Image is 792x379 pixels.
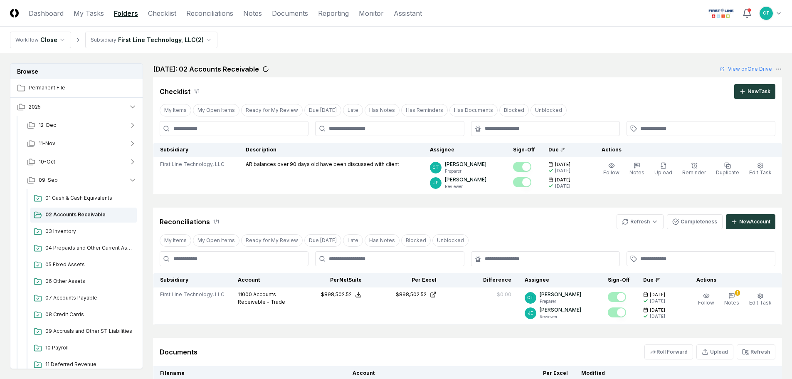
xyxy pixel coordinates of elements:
span: 10-Oct [39,158,55,166]
a: 07 Accounts Payable [30,291,137,306]
th: Difference [443,273,518,287]
a: 03 Inventory [30,224,137,239]
button: My Open Items [193,104,239,116]
span: [DATE] [650,292,665,298]
span: 02 Accounts Receivable [45,211,133,218]
a: Documents [272,8,308,18]
a: Monitor [359,8,384,18]
button: Refresh [737,344,775,359]
button: Unblocked [432,234,469,247]
span: Reminder [682,169,706,176]
button: Has Reminders [401,104,448,116]
p: [PERSON_NAME] [540,306,581,314]
div: 1 [735,290,740,296]
span: 07 Accounts Payable [45,294,133,302]
button: Refresh [617,214,664,229]
span: 10 Payroll [45,344,133,352]
span: 2025 [29,103,41,111]
span: CT [763,10,770,16]
div: [DATE] [555,168,570,174]
a: 08 Credit Cards [30,307,137,322]
button: Mark complete [608,307,626,317]
span: 12-Dec [39,121,56,129]
button: Ready for My Review [241,104,303,116]
span: 09-Sep [39,176,58,184]
button: Late [343,104,363,116]
div: 1 / 1 [213,218,219,225]
a: 06 Other Assets [30,274,137,289]
button: Edit Task [748,291,773,308]
button: 1Notes [723,291,741,308]
span: Notes [724,300,739,306]
span: 05 Fixed Assets [45,261,133,268]
button: Mark complete [513,177,531,187]
a: Folders [114,8,138,18]
img: Logo [10,9,19,17]
span: CT [432,164,439,171]
button: Reminder [681,161,708,178]
div: Reconciliations [160,217,210,227]
span: Edit Task [749,300,772,306]
div: Actions [595,146,775,154]
button: Notes [628,161,646,178]
span: First Line Technology, LLC [160,291,225,298]
div: Actions [690,276,775,284]
span: 06 Other Assets [45,277,133,285]
span: 11-Nov [39,140,55,147]
div: [DATE] [555,183,570,189]
div: Subsidiary [91,36,116,44]
span: [DATE] [555,161,570,168]
button: Mark complete [513,162,531,172]
button: Follow [602,161,621,178]
button: Completeness [667,214,723,229]
a: Notes [243,8,262,18]
div: $898,502.52 [321,291,352,298]
span: First Line Technology, LLC [160,161,225,168]
p: AR balances over 90 days old have been discussed with client [246,161,399,168]
a: 11 Deferred Revenue [30,357,137,372]
a: 01 Cash & Cash Equivalents [30,191,137,206]
span: Permanent File [29,84,137,92]
p: Reviewer [540,314,581,320]
th: Sign-Off [506,143,542,157]
span: 01 Cash & Cash Equivalents [45,194,133,202]
button: Blocked [499,104,529,116]
button: Edit Task [748,161,773,178]
button: Due Today [304,234,341,247]
a: View onOne Drive [720,65,772,73]
div: Due [643,276,676,284]
span: Notes [629,169,644,176]
a: Reporting [318,8,349,18]
button: My Items [160,234,191,247]
span: JE [433,180,438,186]
span: JE [528,310,533,316]
button: Upload [696,344,733,359]
th: Per NetSuite [294,273,368,287]
button: 12-Dec [20,116,143,134]
div: Documents [160,347,197,357]
a: 05 Fixed Assets [30,258,137,272]
a: Checklist [148,8,176,18]
div: [DATE] [650,313,665,320]
span: 11000 [238,291,252,297]
span: [DATE] [555,177,570,183]
span: 09 Accruals and Other ST Liabilities [45,327,133,335]
p: [PERSON_NAME] [540,291,581,298]
button: 2025 [10,98,143,116]
button: NewAccount [726,214,775,229]
div: New Account [739,218,770,225]
button: Roll Forward [644,344,693,359]
span: Follow [603,169,619,176]
nav: breadcrumb [10,32,217,48]
button: CT [759,6,774,21]
button: Has Documents [449,104,498,116]
button: NewTask [734,84,775,99]
span: Accounts Receivable - Trade [238,291,285,305]
h3: Browse [10,64,143,79]
button: Has Notes [365,104,400,116]
p: Preparer [540,298,581,305]
button: 09-Sep [20,171,143,189]
th: Assignee [423,143,506,157]
a: $898,502.52 [375,291,437,298]
span: Edit Task [749,169,772,176]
